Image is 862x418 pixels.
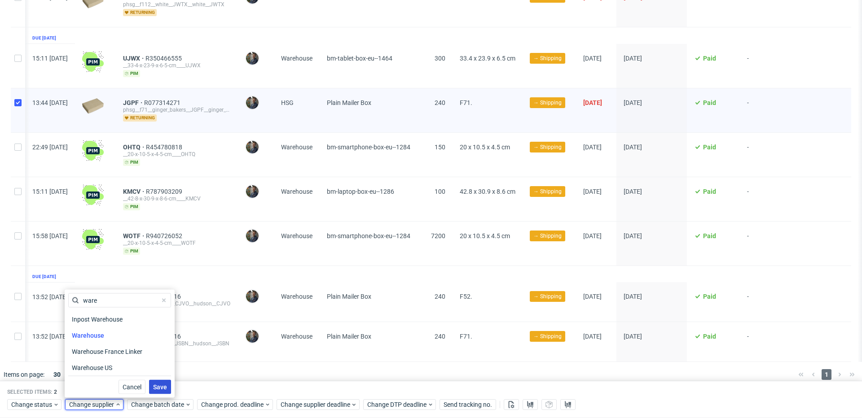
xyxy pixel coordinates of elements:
img: plain-eco.9b3ba858dad33fd82c36.png [82,98,104,113]
span: → Shipping [533,54,562,62]
span: 20 x 10.5 x 4.5 cm [460,144,510,151]
div: phsg__f71__ginger_bakers__JGPF__ginger_bakers__JGPF [123,106,231,113]
button: Save [149,380,171,394]
span: → Shipping [533,332,562,340]
span: [DATE] [624,293,642,300]
span: [DATE] [583,55,602,62]
img: Maciej Sobola [246,96,259,109]
span: 240 [435,99,445,106]
span: Selected items: [7,389,52,396]
span: 22:49 [DATE] [32,144,68,151]
span: - [747,232,794,255]
span: Warehouse US [68,361,116,374]
span: → Shipping [533,292,562,300]
span: - [747,293,794,311]
span: [DATE] [583,188,602,195]
span: Paid [703,232,716,239]
a: KMCV [123,188,146,195]
span: 33.4 x 23.9 x 6.5 cm [460,55,515,62]
span: Warehouse France Linker [68,345,146,358]
div: __42-8-x-30-9-x-8-6-cm____KMCV [123,195,231,202]
span: 240 [435,333,445,340]
img: Maciej Sobola [246,330,259,343]
span: bm-smartphone-box-eu--1284 [327,144,410,151]
a: UJWX [123,55,145,62]
span: [DATE] [583,144,602,151]
span: pim [123,248,140,255]
span: Paid [703,333,716,340]
span: 13:52 [DATE] [32,333,68,340]
span: 15:11 [DATE] [32,188,68,195]
div: Due [DATE] [32,35,56,42]
span: - [747,99,794,122]
a: R940726052 [146,232,184,239]
a: JGPF [123,99,144,106]
span: Send tracking no. [444,402,492,408]
span: [DATE] [583,293,602,300]
span: Paid [703,144,716,151]
span: Paid [703,99,716,106]
span: returning [123,9,157,16]
button: Send tracking no. [440,400,496,410]
div: phsg__f112__white__JWTX__white__JWTX [123,1,231,8]
span: 100 [435,188,445,195]
span: [DATE] [624,55,642,62]
span: Change supplier [69,401,115,409]
span: 7200 [431,232,445,239]
span: R350466555 [145,55,184,62]
img: Maciej Sobola [246,52,259,65]
span: Change DTP deadline [367,401,427,409]
span: Paid [703,188,716,195]
span: → Shipping [533,232,562,240]
span: → Shipping [533,99,562,107]
span: Paid [703,55,716,62]
span: 300 [435,55,445,62]
span: [DATE] [583,232,602,239]
span: Change status [11,401,53,409]
span: 13:44 [DATE] [32,99,68,106]
span: bm-laptop-box-eu--1286 [327,188,394,195]
span: pim [123,70,140,77]
span: pim [123,159,140,166]
span: Change prod. deadline [201,401,264,409]
span: Cancel [123,384,141,390]
span: Warehouse [281,55,312,62]
span: OHTQ [123,144,146,151]
div: phsg__f71__hudson__JSBN__hudson__JSBN [123,340,231,347]
span: 15:58 [DATE] [32,232,68,239]
span: Items on page: [4,370,44,379]
span: F71. [460,99,472,106]
img: Maciej Sobola [246,230,259,242]
div: 30 [48,368,64,381]
span: [DATE] [624,144,642,151]
span: HSG [281,99,294,106]
span: Warehouse [281,188,312,195]
span: [DATE] [624,333,642,340]
img: Maciej Sobola [246,290,259,303]
a: R787903209 [146,188,184,195]
img: wHgJFi1I6lmhQAAAABJRU5ErkJggg== [82,140,104,161]
span: - [747,55,794,77]
a: R454780818 [146,144,184,151]
span: - [747,188,794,210]
div: __20-x-10-5-x-4-5-cm____WOTF [123,239,231,247]
span: Change supplier deadline [281,401,351,409]
span: Save [153,384,167,390]
span: - [747,144,794,166]
span: [DATE] [624,99,642,106]
span: Warehouse [281,333,312,340]
span: - [747,333,794,351]
span: 2 [54,389,57,396]
span: Plain Mailer Box [327,333,371,340]
span: 13:52 [DATE] [32,293,68,300]
span: [DATE] [583,333,602,340]
a: WOTF [123,232,146,239]
span: Change batch date [131,401,185,409]
span: → Shipping [533,187,562,196]
span: R077314271 [144,99,182,106]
